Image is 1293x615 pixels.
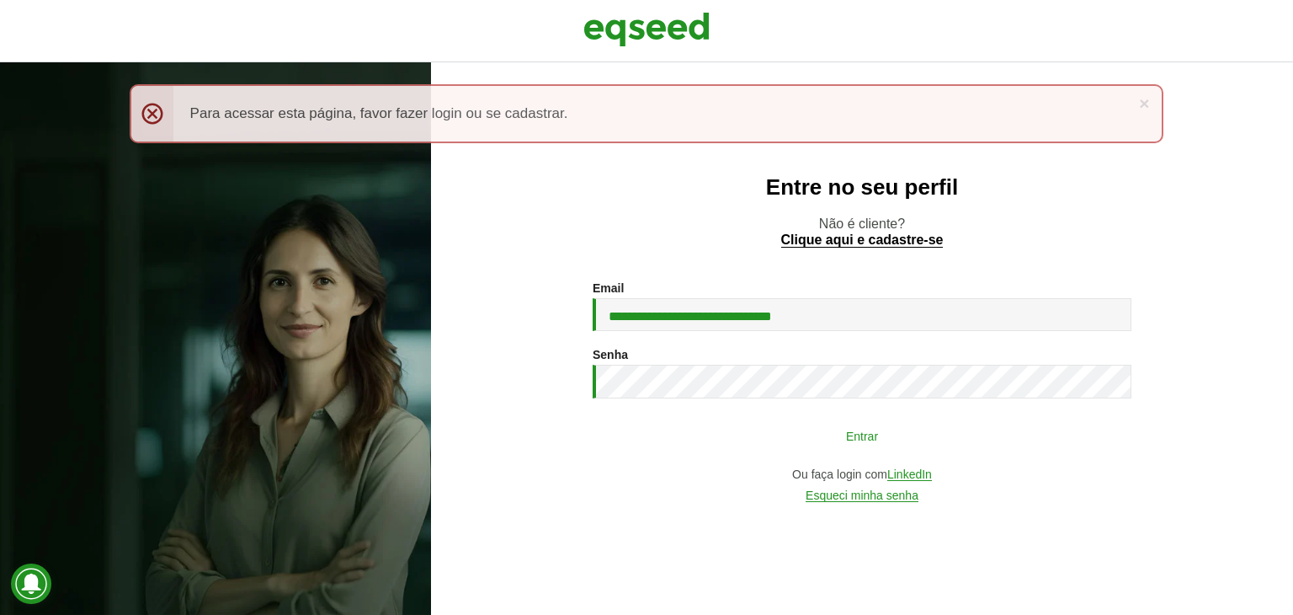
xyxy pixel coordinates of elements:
[806,489,918,502] a: Esqueci minha senha
[593,349,628,361] label: Senha
[1139,94,1149,112] a: ×
[593,468,1131,481] div: Ou faça login com
[781,233,944,248] a: Clique aqui e cadastre-se
[583,8,710,51] img: EqSeed Logo
[465,175,1259,200] h2: Entre no seu perfil
[887,468,932,481] a: LinkedIn
[465,216,1259,248] p: Não é cliente?
[643,420,1081,452] button: Entrar
[130,84,1164,143] div: Para acessar esta página, favor fazer login ou se cadastrar.
[593,282,624,294] label: Email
